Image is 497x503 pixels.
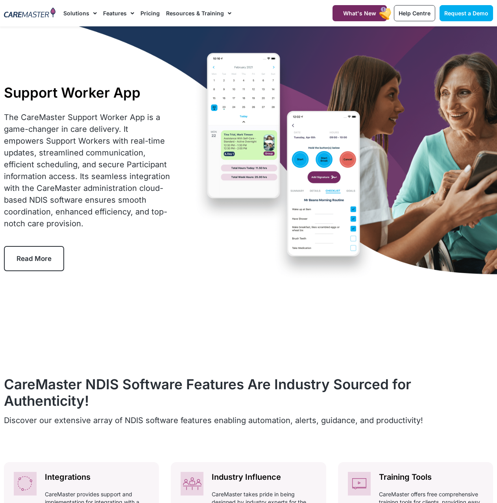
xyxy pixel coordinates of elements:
[440,5,493,21] a: Request a Demo
[4,84,170,101] h1: Support Worker App
[4,246,64,271] a: Read More
[4,376,493,409] h2: CareMaster NDIS Software Features Are Industry Sourced for Authenticity!
[348,472,371,496] img: CareMaster NDIS CRM provides clients with free training tools, including videos and guides, enhan...
[4,414,493,426] p: Discover our extensive array of NDIS software features enabling automation, alerts, guidance, and...
[212,472,316,483] h2: Industry Influence
[394,5,435,21] a: Help Centre
[4,7,55,19] img: CareMaster Logo
[333,5,387,21] a: What's New
[343,10,376,17] span: What's New
[45,472,149,483] h2: Integrations
[17,255,52,263] span: Read More
[379,472,483,483] h2: Training Tools
[181,472,203,496] img: Industry-informed, CareMaster NDIS CRM integrates NDIS Support Worker and Participant Apps, showc...
[14,472,37,496] img: CareMaster NDIS CRM ensures seamless work integration with Xero and MYOB, optimising financial ma...
[444,10,488,17] span: Request a Demo
[399,10,430,17] span: Help Centre
[4,111,170,229] div: The CareMaster Support Worker App is a game-changer in care delivery. It empowers Support Workers...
